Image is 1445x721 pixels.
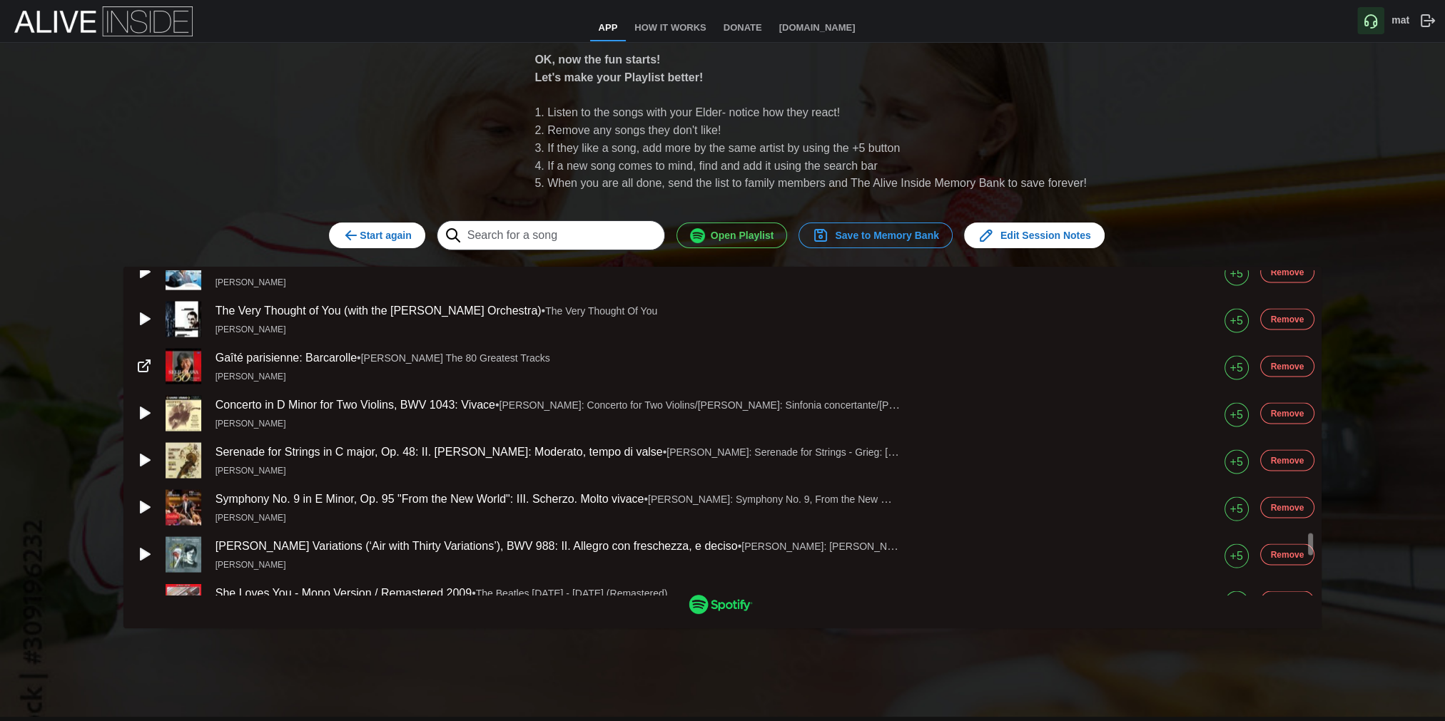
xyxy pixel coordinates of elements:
[216,539,738,551] a: [PERSON_NAME] Variations (‘Air with Thirty Variations’), BWV 988: II. Allegro con freschezza, e d...
[216,511,514,524] a: [PERSON_NAME]
[1225,402,1249,426] button: +5
[690,228,705,243] img: Spotify_Icon_RGB_Green.28303824.png
[361,352,550,363] span: [PERSON_NAME] The 80 Greatest Tracks
[1229,453,1242,471] div: +5
[166,254,201,290] img: album cover
[547,175,1087,193] span: When you are all done, send the list to family members and The Alive Inside Memory Bank to save f...
[166,301,201,337] img: album cover
[166,583,201,619] img: album cover
[1260,496,1315,518] button: Remove
[216,322,514,336] a: [PERSON_NAME]
[1271,309,1304,329] span: Remove
[216,369,514,383] a: [PERSON_NAME]
[216,584,901,602] div: •
[798,223,953,248] button: Save to Memory Bank
[476,587,668,598] span: The Beatles [DATE] - [DATE] (Remastered)
[1229,594,1242,612] div: +5
[1260,261,1315,282] button: Remove
[1229,312,1242,329] div: +5
[1229,406,1242,424] div: +5
[500,398,1042,410] span: [PERSON_NAME]: Concerto for Two Violins/[PERSON_NAME]: Sinfonia concertante/[PERSON_NAME]: Double...
[1260,402,1315,424] button: Remove
[1229,500,1242,518] div: +5
[216,275,514,289] a: [PERSON_NAME]
[741,539,1026,551] span: [PERSON_NAME]: [PERSON_NAME] Variations & Other Works
[216,558,514,571] a: [PERSON_NAME]
[216,322,421,336] div: [PERSON_NAME]
[437,220,665,250] input: Search for a song
[216,464,514,477] a: [PERSON_NAME]
[216,396,901,414] div: •
[216,304,542,316] a: The Very Thought of You (with the [PERSON_NAME] Orchestra)
[216,349,901,367] div: •
[1225,449,1249,474] button: +5
[964,223,1105,248] button: Edit Session Notes
[1271,450,1304,470] span: Remove
[216,416,421,430] div: [PERSON_NAME]
[1260,308,1315,329] button: Remove
[547,158,878,175] span: If a new song comes to mind, find and add it using the search bar
[547,140,900,158] span: If they like a song, add more by the same artist by using the +5 button
[648,492,906,504] span: [PERSON_NAME]: Symphony No. 9, From the New World
[216,302,901,319] div: •
[1260,449,1315,471] button: Remove
[166,489,201,525] img: album cover
[690,223,774,247] span: Open Playlist
[545,305,657,316] span: The Very Thought Of You
[166,348,201,384] img: album cover
[1391,14,1409,26] b: mat
[1271,497,1304,517] span: Remove
[1225,496,1249,521] button: +5
[1225,590,1249,615] button: +5
[666,445,1141,457] span: [PERSON_NAME]: Serenade for Strings - Grieg: [PERSON_NAME] Suite - Mozart: Eine kleine Nachtmusik
[547,122,721,140] span: Remove any songs they don't like!
[166,536,201,572] img: album cover
[216,537,901,555] div: •
[216,490,901,508] div: •
[1229,547,1242,565] div: +5
[1225,308,1249,332] button: +5
[689,595,753,614] img: Spotify_Logo_RGB_Green.9ff49e53.png
[1271,544,1304,564] span: Remove
[216,443,901,461] div: •
[216,511,421,524] div: [PERSON_NAME]
[534,53,703,83] b: OK, now the fun starts! Let's make your Playlist better!
[1271,262,1304,282] span: Remove
[1260,543,1315,565] button: Remove
[812,223,939,247] span: Save to Memory Bank
[216,351,357,363] a: Gaîté parisienne: Barcarolle
[216,586,472,598] a: She Loves You - Mono Version / Remastered 2009
[978,223,1091,247] span: Edit Session Notes
[216,445,663,457] a: Serenade for Strings in C major, Op. 48: II. [PERSON_NAME]: Moderato, tempo di valse
[547,104,840,122] span: Listen to the songs with your Elder- notice how they react!
[166,395,201,431] img: album cover
[14,6,193,36] img: Alive Inside Logo
[1229,359,1242,377] div: +5
[676,223,799,248] a: Open Playlist
[1225,261,1249,285] button: +5
[676,223,788,248] button: Open Playlist
[166,442,201,478] img: album cover
[1260,355,1315,377] button: Remove
[343,223,411,247] span: Start again
[1229,265,1242,282] div: +5
[1225,543,1249,568] button: +5
[216,275,421,289] div: [PERSON_NAME]
[216,492,644,504] a: Symphony No. 9 in E Minor, Op. 95 "From the New World": III. Scherzo. Molto vivace
[216,464,421,477] div: [PERSON_NAME]
[1260,590,1315,612] button: Remove
[1225,355,1249,379] button: +5
[1271,403,1304,423] span: Remove
[1271,591,1304,611] span: Remove
[216,369,421,383] div: [PERSON_NAME]
[1271,356,1304,376] span: Remove
[216,416,514,430] a: [PERSON_NAME]
[329,223,425,248] button: Start again
[216,558,421,571] div: [PERSON_NAME]
[216,398,495,410] a: Concerto in D Minor for Two Violins, BWV 1043: Vivace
